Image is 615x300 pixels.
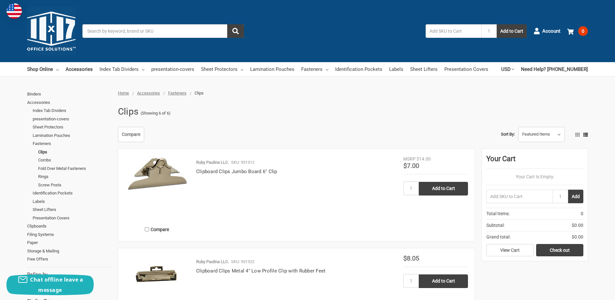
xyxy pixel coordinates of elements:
a: Clipboard Clips Metal 4" Low Profile Clip with Rubber Feet [196,268,326,274]
span: Account [542,28,560,35]
span: 0 [578,26,588,36]
div: No filters applied [27,271,111,288]
span: Total Items: [486,210,510,217]
a: Combs [38,156,111,164]
img: 11x17.com [27,7,76,55]
h5: Refine by [27,271,111,278]
span: $0.00 [572,222,583,229]
input: Search by keyword, brand or SKU [82,24,244,38]
h1: Clips [118,103,138,120]
a: Need Help? [PHONE_NUMBER] [521,62,588,76]
a: Account [534,23,560,39]
span: Chat offline leave a message [30,276,83,294]
a: Rings [38,172,111,181]
span: $8.05 [403,254,419,262]
button: Add to Cart [497,24,527,38]
iframe: Google Customer Reviews [562,283,615,300]
button: Chat offline leave a message [6,274,94,295]
span: Subtotal: [486,222,504,229]
a: Check out [536,244,583,256]
a: Sheet Protectors [33,123,111,131]
a: Sheet Lifters [33,206,111,214]
span: $7.00 [403,162,419,170]
label: Compare [125,224,189,235]
a: Binders [27,90,111,98]
input: Add SKU to Cart [486,190,553,203]
a: Storage & Mailing [27,247,111,255]
div: MSRP [403,156,416,162]
a: Screw Posts [38,181,111,189]
button: Add [568,190,583,203]
input: Add to Cart [419,182,468,195]
a: Clipboard Clips Jumbo Board 6" Clip [125,156,189,220]
input: Compare [145,227,149,231]
p: Ruby Paulina LLC. [196,159,229,166]
p: Your Cart Is Empty. [486,173,583,180]
a: Fasteners [301,62,328,76]
input: Add SKU to Cart [426,24,481,38]
a: Accessories [27,98,111,107]
span: (Showing 6 of 6) [141,110,171,117]
a: Clips [38,148,111,156]
span: Clips [195,91,204,95]
a: Presentation Covers [33,214,111,222]
label: Sort By: [501,129,515,139]
a: Home [118,91,129,95]
span: $14.00 [417,156,431,161]
a: 0 [567,23,588,39]
a: Labels [389,62,403,76]
a: Compare [118,127,144,142]
input: Add to Cart [419,274,468,288]
a: Index Tab Dividers [33,106,111,115]
div: Your Cart [486,153,583,169]
span: 0 [581,210,583,217]
a: Free Offers [27,255,111,263]
a: Clipboard Clips Jumbo Board 6" Clip [196,169,277,174]
a: Fold Over Metal Fasteners [38,164,111,173]
a: Fasteners [168,91,186,95]
a: Clipboards [27,222,111,230]
p: SKU: 951322 [231,259,254,265]
a: USD [501,62,514,76]
a: Labels [33,197,111,206]
a: Sheet Protectors [201,62,243,76]
img: Clipboard Clips Metal 4" Low Profile Clip with Rubber Feet [125,255,189,298]
a: Fasteners [33,139,111,148]
span: $0.00 [572,234,583,240]
img: duty and tax information for United States [6,3,22,19]
a: Paper [27,239,111,247]
p: Ruby Paulina LLC. [196,259,229,265]
span: Grand total: [486,234,510,240]
a: presentation-covers [33,115,111,123]
a: Sheet Lifters [410,62,438,76]
img: Clipboard Clips Jumbo Board 6" Clip [125,156,189,191]
a: Filing Systems [27,230,111,239]
a: Identification Pockets [33,189,111,197]
p: SKU: 951312 [231,159,254,166]
a: Presentation Covers [444,62,488,76]
a: Shop Online [27,62,59,76]
a: presentation-covers [151,62,194,76]
a: View Cart [486,244,534,256]
a: Identification Pockets [335,62,382,76]
a: Accessories [137,91,160,95]
a: Accessories [66,62,93,76]
a: Lamination Pouches [33,131,111,140]
a: Lamination Pouches [250,62,294,76]
a: Index Tab Dividers [100,62,144,76]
